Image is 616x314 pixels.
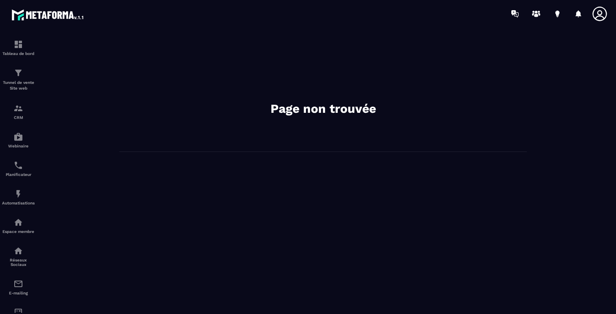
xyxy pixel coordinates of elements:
img: automations [13,132,23,142]
a: formationformationTableau de bord [2,33,35,62]
p: Tunnel de vente Site web [2,80,35,91]
a: automationsautomationsEspace membre [2,211,35,240]
a: automationsautomationsWebinaire [2,126,35,154]
img: automations [13,189,23,199]
img: formation [13,103,23,113]
p: E-mailing [2,291,35,295]
h2: Page non trouvée [201,101,445,117]
img: automations [13,217,23,227]
p: CRM [2,115,35,120]
p: Planificateur [2,172,35,177]
p: Tableau de bord [2,51,35,56]
p: Webinaire [2,144,35,148]
img: email [13,279,23,289]
img: formation [13,68,23,78]
a: schedulerschedulerPlanificateur [2,154,35,183]
p: Réseaux Sociaux [2,258,35,267]
a: automationsautomationsAutomatisations [2,183,35,211]
img: social-network [13,246,23,256]
img: formation [13,40,23,49]
img: scheduler [13,160,23,170]
a: emailemailE-mailing [2,273,35,301]
img: logo [11,7,85,22]
p: Automatisations [2,201,35,205]
a: social-networksocial-networkRéseaux Sociaux [2,240,35,273]
a: formationformationCRM [2,97,35,126]
a: formationformationTunnel de vente Site web [2,62,35,97]
p: Espace membre [2,229,35,234]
